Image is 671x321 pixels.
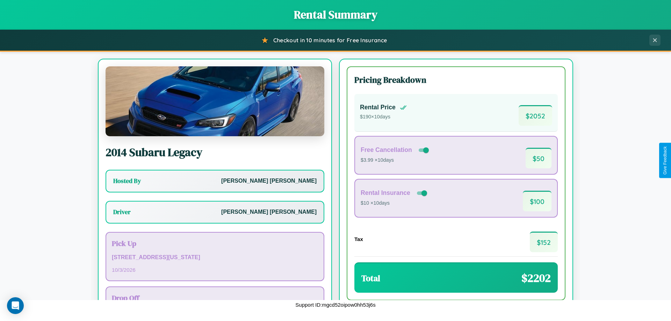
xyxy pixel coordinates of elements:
[361,189,410,197] h4: Rental Insurance
[361,199,428,208] p: $10 × 10 days
[113,177,141,185] h3: Hosted By
[7,7,664,22] h1: Rental Summary
[7,297,24,314] div: Open Intercom Messenger
[361,146,412,154] h4: Free Cancellation
[521,270,551,286] span: $ 2202
[519,105,552,126] span: $ 2052
[106,145,324,160] h2: 2014 Subaru Legacy
[221,207,317,217] p: [PERSON_NAME] [PERSON_NAME]
[112,265,318,275] p: 10 / 3 / 2026
[221,176,317,186] p: [PERSON_NAME] [PERSON_NAME]
[361,272,380,284] h3: Total
[295,300,375,309] p: Support ID: mgcd52oipow0hh53j6s
[663,146,668,175] div: Give Feedback
[112,293,318,303] h3: Drop Off
[354,236,363,242] h4: Tax
[526,148,551,168] span: $ 50
[273,37,387,44] span: Checkout in 10 minutes for Free Insurance
[106,66,324,136] img: Subaru Legacy
[523,191,551,211] span: $ 100
[360,104,396,111] h4: Rental Price
[360,112,407,122] p: $ 190 × 10 days
[113,208,131,216] h3: Driver
[530,232,558,252] span: $ 152
[361,156,430,165] p: $3.99 × 10 days
[112,253,318,263] p: [STREET_ADDRESS][US_STATE]
[354,74,558,86] h3: Pricing Breakdown
[112,238,318,248] h3: Pick Up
